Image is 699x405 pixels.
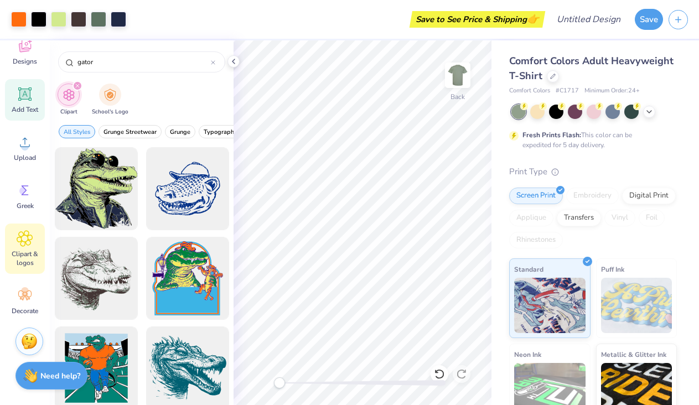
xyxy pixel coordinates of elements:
[635,9,663,30] button: Save
[509,232,563,248] div: Rhinestones
[92,84,128,116] button: filter button
[412,11,542,28] div: Save to See Price & Shipping
[58,84,80,116] div: filter for Clipart
[58,84,80,116] button: filter button
[566,188,619,204] div: Embroidery
[165,125,195,138] button: filter button
[548,8,629,30] input: Untitled Design
[639,210,665,226] div: Foil
[514,263,543,275] span: Standard
[76,56,211,67] input: Try "Stars"
[92,108,128,116] span: School's Logo
[601,263,624,275] span: Puff Ink
[17,201,34,210] span: Greek
[509,165,677,178] div: Print Type
[7,250,43,267] span: Clipart & logos
[451,92,465,102] div: Back
[63,89,75,101] img: Clipart Image
[622,188,676,204] div: Digital Print
[601,278,672,333] img: Puff Ink
[527,12,539,25] span: 👉
[604,210,635,226] div: Vinyl
[509,54,674,82] span: Comfort Colors Adult Heavyweight T-Shirt
[199,125,242,138] button: filter button
[104,89,116,101] img: School's Logo Image
[92,84,128,116] div: filter for School's Logo
[274,377,285,388] div: Accessibility label
[557,210,601,226] div: Transfers
[103,128,157,136] span: Grunge Streetwear
[522,130,659,150] div: This color can be expedited for 5 day delivery.
[170,128,190,136] span: Grunge
[60,108,77,116] span: Clipart
[12,105,38,114] span: Add Text
[509,188,563,204] div: Screen Print
[99,125,162,138] button: filter button
[12,307,38,315] span: Decorate
[13,57,37,66] span: Designs
[14,153,36,162] span: Upload
[601,349,666,360] span: Metallic & Glitter Ink
[556,86,579,96] span: # C1717
[40,371,80,381] strong: Need help?
[204,128,237,136] span: Typography
[509,210,553,226] div: Applique
[447,64,469,86] img: Back
[514,349,541,360] span: Neon Ink
[59,125,95,138] button: filter button
[509,86,550,96] span: Comfort Colors
[522,131,581,139] strong: Fresh Prints Flash:
[514,278,586,333] img: Standard
[584,86,640,96] span: Minimum Order: 24 +
[64,128,90,136] span: All Styles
